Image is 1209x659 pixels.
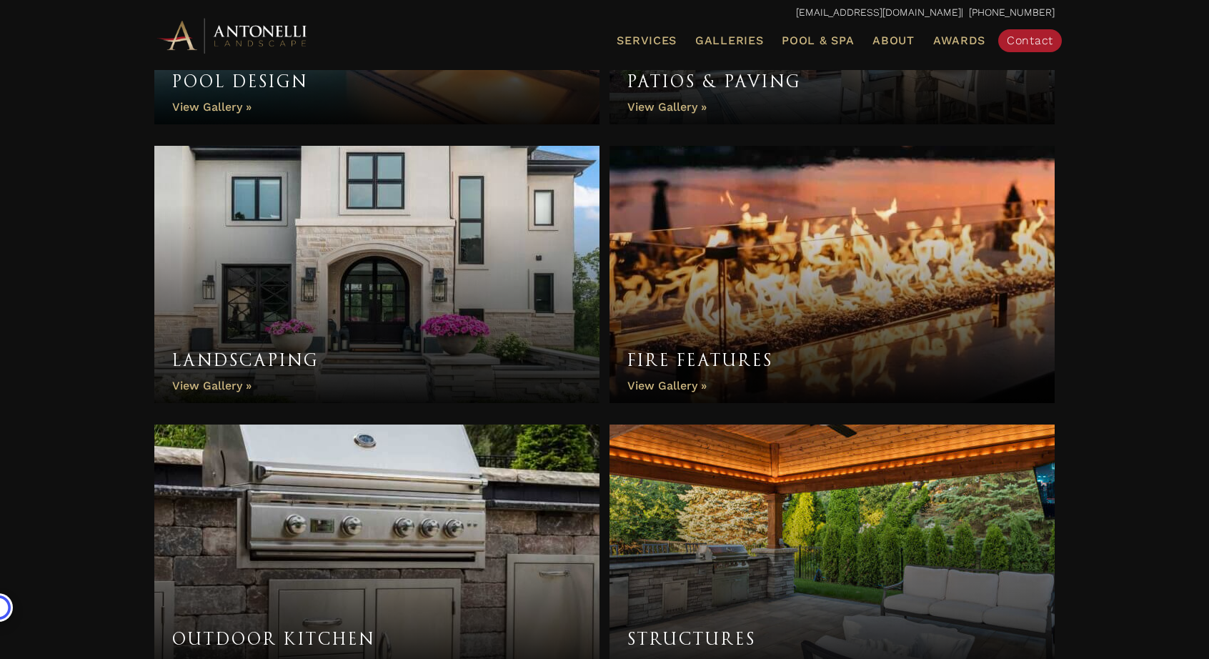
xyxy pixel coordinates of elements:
a: [EMAIL_ADDRESS][DOMAIN_NAME] [796,6,961,18]
span: Awards [933,34,985,47]
a: Galleries [690,31,769,50]
span: Pool & Spa [782,34,854,47]
span: About [872,35,915,46]
a: Contact [998,29,1062,52]
img: Antonelli Horizontal Logo [154,16,312,55]
p: | [PHONE_NUMBER] [154,4,1055,22]
span: Galleries [695,34,763,47]
a: Pool & Spa [776,31,860,50]
span: Services [617,35,677,46]
a: Awards [927,31,991,50]
span: Contact [1007,34,1053,47]
a: Services [611,31,682,50]
a: About [867,31,920,50]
